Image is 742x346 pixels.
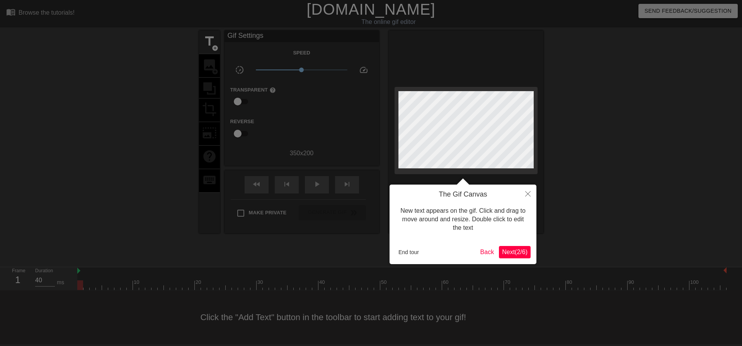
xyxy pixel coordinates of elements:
[519,185,536,202] button: Close
[502,249,528,255] span: Next ( 2 / 6 )
[477,246,497,258] button: Back
[395,190,531,199] h4: The Gif Canvas
[395,246,422,258] button: End tour
[499,246,531,258] button: Next
[395,199,531,240] div: New text appears on the gif. Click and drag to move around and resize. Double click to edit the text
